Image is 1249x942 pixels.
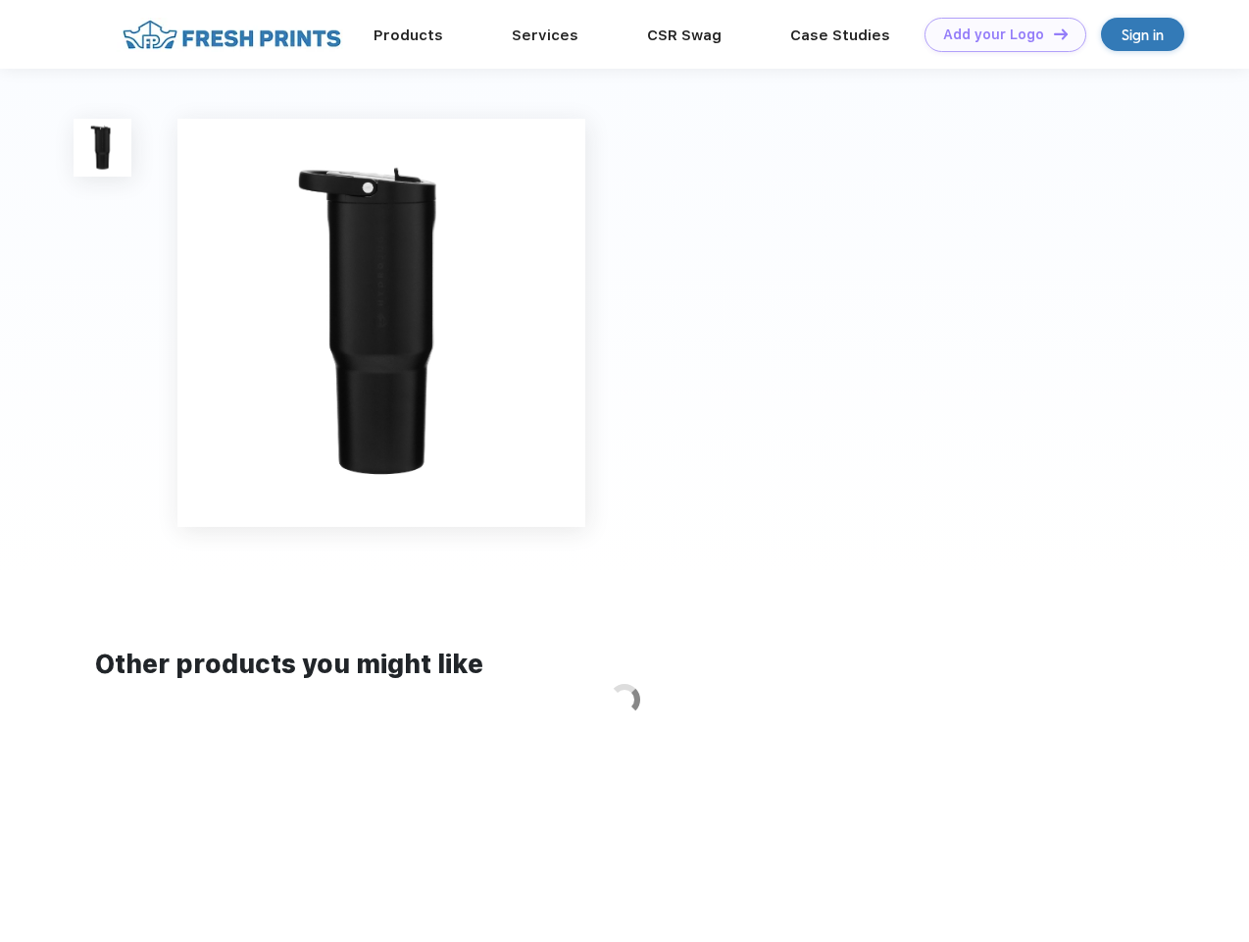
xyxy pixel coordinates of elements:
[177,119,585,527] img: func=resize&h=640
[74,119,131,177] img: func=resize&h=100
[1101,18,1184,51] a: Sign in
[1054,28,1068,39] img: DT
[1122,24,1164,46] div: Sign in
[943,26,1044,43] div: Add your Logo
[95,646,1153,684] div: Other products you might like
[374,26,443,44] a: Products
[117,18,347,52] img: fo%20logo%202.webp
